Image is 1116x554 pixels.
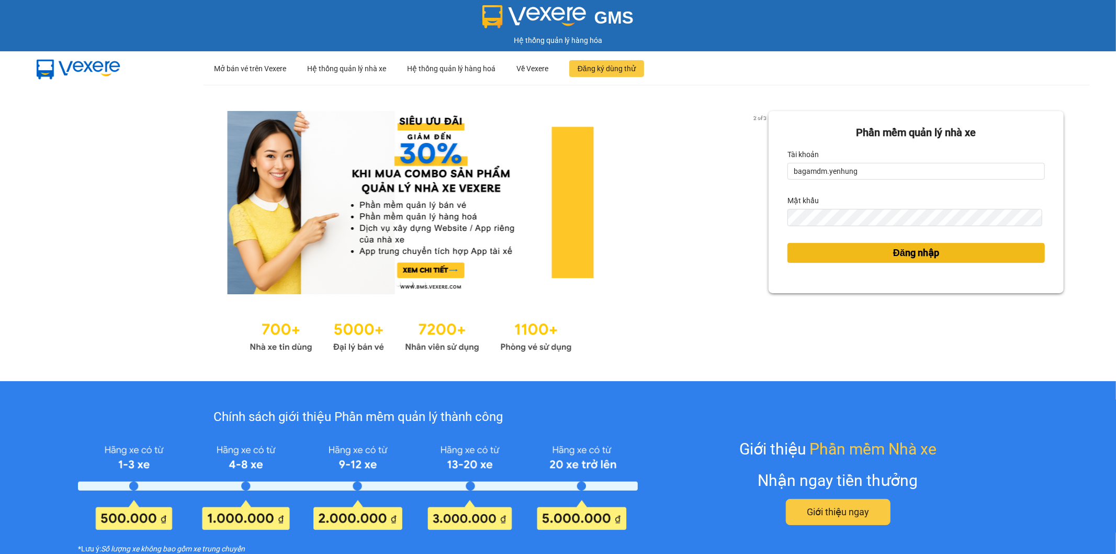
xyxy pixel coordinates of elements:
img: logo 2 [482,5,586,28]
div: Giới thiệu [739,437,937,461]
li: slide item 2 [409,282,413,286]
img: Statistics.png [250,315,572,355]
div: Hệ thống quản lý nhà xe [307,52,386,85]
input: Tài khoản [787,163,1045,180]
p: 2 of 3 [750,111,769,125]
span: Giới thiệu ngay [807,505,869,519]
button: next slide / item [754,111,769,294]
label: Mật khẩu [787,192,819,209]
button: Đăng nhập [787,243,1045,263]
img: mbUUG5Q.png [26,51,131,86]
div: Hệ thống quản lý hàng hóa [3,35,1113,46]
label: Tài khoản [787,146,819,163]
span: Phần mềm Nhà xe [809,437,937,461]
div: Hệ thống quản lý hàng hoá [407,52,495,85]
div: Phần mềm quản lý nhà xe [787,125,1045,141]
button: Giới thiệu ngay [786,499,890,525]
div: Mở bán vé trên Vexere [214,52,286,85]
li: slide item 1 [396,282,400,286]
div: Chính sách giới thiệu Phần mềm quản lý thành công [78,407,638,427]
input: Mật khẩu [787,209,1042,226]
span: Đăng nhập [893,246,939,260]
span: GMS [594,8,634,27]
button: Đăng ký dùng thử [569,60,644,77]
span: Đăng ký dùng thử [578,63,636,74]
img: policy-intruduce-detail.png [78,440,638,530]
a: GMS [482,16,634,24]
div: Nhận ngay tiền thưởng [758,468,918,493]
div: Về Vexere [516,52,548,85]
button: previous slide / item [52,111,67,294]
li: slide item 3 [421,282,425,286]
